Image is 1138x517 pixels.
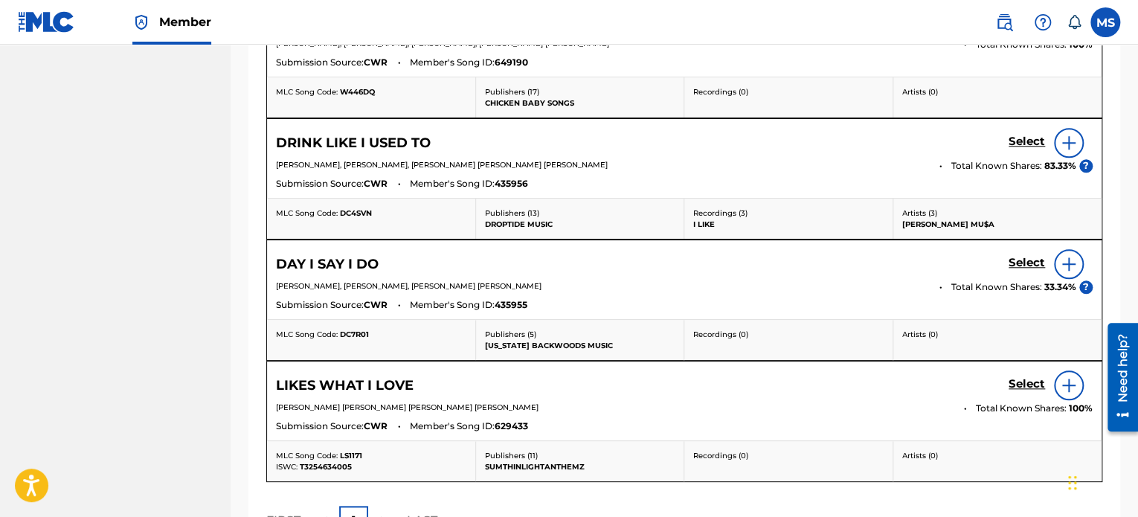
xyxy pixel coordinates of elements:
p: DROPTIDE MUSIC [485,219,675,230]
span: CWR [364,177,388,190]
img: info [1060,255,1078,273]
span: Total Known Shares: [976,38,1069,51]
span: MLC Song Code: [276,330,338,339]
span: Member's Song ID: [410,298,495,312]
span: Submission Source: [276,177,364,190]
iframe: Chat Widget [1064,446,1138,517]
h5: DAY I SAY I DO [276,256,379,273]
span: MLC Song Code: [276,208,338,218]
span: 435955 [495,298,527,312]
p: I LIKE [693,219,884,230]
span: 649190 [495,56,528,69]
span: [PERSON_NAME], [PERSON_NAME], [PERSON_NAME] [PERSON_NAME] [PERSON_NAME] [276,160,608,170]
p: Publishers ( 17 ) [485,86,675,97]
span: Total Known Shares: [951,159,1044,173]
p: Artists ( 0 ) [902,450,1093,461]
p: Recordings ( 0 ) [693,86,884,97]
span: [PERSON_NAME] [PERSON_NAME] [PERSON_NAME] [PERSON_NAME] [276,402,539,412]
p: [PERSON_NAME] MU$A [902,219,1093,230]
p: Recordings ( 3 ) [693,208,884,219]
h5: Select [1009,377,1045,391]
span: Submission Source: [276,420,364,433]
span: T3254634005 [300,462,352,472]
span: 100 % [1069,38,1093,51]
a: Public Search [989,7,1019,37]
span: ISWC: [276,462,298,472]
span: 83.33 % [1044,159,1076,173]
div: Help [1028,7,1058,37]
span: ? [1079,159,1093,173]
span: Total Known Shares: [976,402,1069,415]
span: ? [1079,280,1093,294]
img: search [995,13,1013,31]
p: Publishers ( 11 ) [485,450,675,461]
div: Drag [1068,460,1077,505]
p: Publishers ( 5 ) [485,329,675,340]
p: CHICKEN BABY SONGS [485,97,675,109]
span: DC7R01 [340,330,369,339]
h5: Select [1009,256,1045,270]
div: Notifications [1067,15,1081,30]
span: 100 % [1069,402,1093,415]
span: Member's Song ID: [410,420,495,433]
span: [PERSON_NAME], [PERSON_NAME], [PERSON_NAME] [PERSON_NAME] [276,281,541,291]
span: Member [159,13,211,30]
p: Artists ( 0 ) [902,329,1093,340]
p: [US_STATE] BACKWOODS MUSIC [485,340,675,351]
span: CWR [364,56,388,69]
img: MLC Logo [18,11,75,33]
img: info [1060,376,1078,394]
span: W446DQ [340,87,375,97]
img: help [1034,13,1052,31]
p: Publishers ( 13 ) [485,208,675,219]
img: Top Rightsholder [132,13,150,31]
span: Total Known Shares: [951,280,1044,294]
h5: Select [1009,135,1045,149]
span: Submission Source: [276,298,364,312]
span: 629433 [495,420,528,433]
p: Artists ( 3 ) [902,208,1093,219]
span: 33.34 % [1044,280,1076,294]
span: Member's Song ID: [410,177,495,190]
p: Artists ( 0 ) [902,86,1093,97]
span: DC4SVN [340,208,372,218]
div: User Menu [1090,7,1120,37]
span: MLC Song Code: [276,87,338,97]
iframe: Resource Center [1096,318,1138,437]
span: CWR [364,298,388,312]
h5: LIKES WHAT I LOVE [276,377,414,394]
img: info [1060,134,1078,152]
p: Recordings ( 0 ) [693,329,884,340]
span: MLC Song Code: [276,451,338,460]
span: 435956 [495,177,528,190]
span: Member's Song ID: [410,56,495,69]
span: Submission Source: [276,56,364,69]
span: CWR [364,420,388,433]
h5: DRINK LIKE I USED TO [276,135,431,152]
span: LS1171 [340,451,362,460]
p: SUMTHINLIGHTANTHEMZ [485,461,675,472]
p: Recordings ( 0 ) [693,450,884,461]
